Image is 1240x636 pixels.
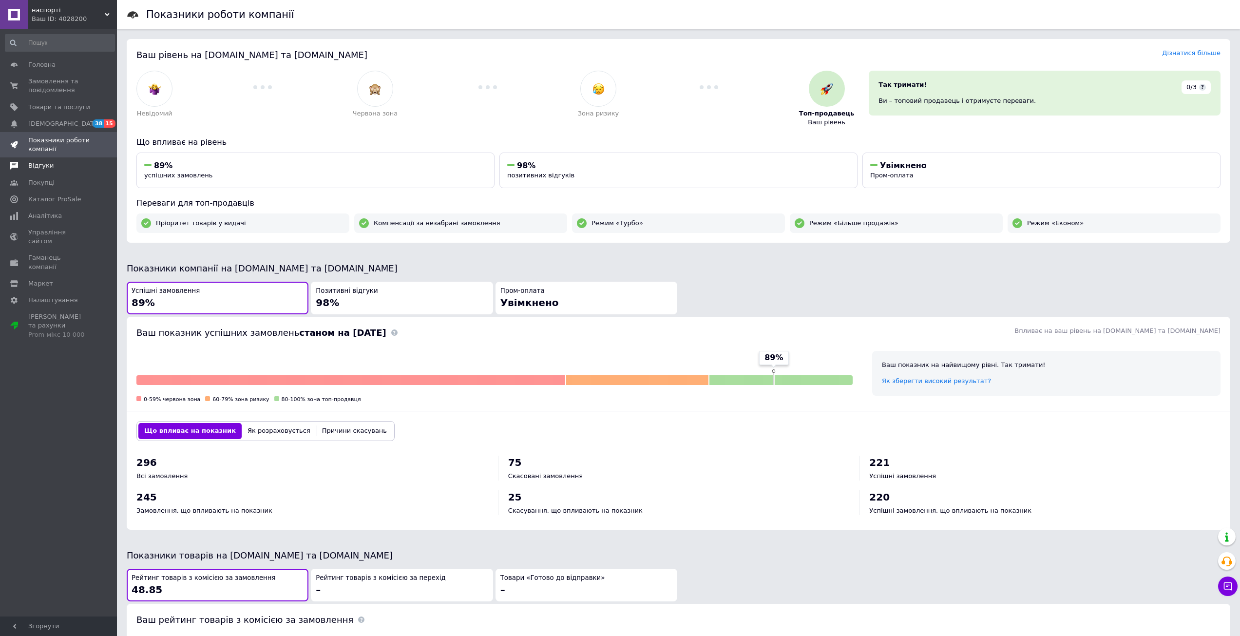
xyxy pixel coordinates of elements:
[28,60,56,69] span: Головна
[28,161,54,170] span: Відгуки
[28,178,55,187] span: Покупці
[500,297,559,308] span: Увімкнено
[316,423,393,439] button: Причини скасувань
[799,109,855,118] span: Топ-продавець
[500,574,605,583] span: Товари «Готово до відправки»
[136,457,157,468] span: 296
[878,81,927,88] span: Так тримати!
[316,574,445,583] span: Рейтинг товарів з комісією за перехід
[499,153,858,188] button: 98%позитивних відгуків
[28,119,100,128] span: [DEMOGRAPHIC_DATA]
[28,77,90,95] span: Замовлення та повідомлення
[374,219,500,228] span: Компенсації за незабрані замовлення
[507,172,574,179] span: позитивних відгуків
[592,83,605,95] img: :disappointed_relieved:
[496,569,677,601] button: Товари «Готово до відправки»–
[880,161,927,170] span: Увімкнено
[136,472,188,480] span: Всі замовлення
[28,136,90,154] span: Показники роботи компанії
[311,569,493,601] button: Рейтинг товарів з комісією за перехід–
[353,109,398,118] span: Червона зона
[809,219,898,228] span: Режим «Більше продажів»
[508,457,522,468] span: 75
[32,6,105,15] span: наспорті
[132,584,162,596] span: 48.85
[242,423,316,439] button: Як розраховується
[282,396,361,403] span: 80-100% зона топ-продавця
[1014,327,1221,334] span: Впливає на ваш рівень на [DOMAIN_NAME] та [DOMAIN_NAME]
[127,569,308,601] button: Рейтинг товарів з комісією за замовлення48.85
[316,287,378,296] span: Позитивні відгуки
[137,109,172,118] span: Невідомий
[136,137,227,147] span: Що впливає на рівень
[508,472,583,480] span: Скасовані замовлення
[1218,577,1238,596] button: Чат з покупцем
[591,219,643,228] span: Режим «Турбо»
[500,287,545,296] span: Пром-оплата
[144,396,200,403] span: 0-59% червона зона
[869,491,890,503] span: 220
[316,297,339,308] span: 98%
[316,584,321,596] span: –
[820,83,833,95] img: :rocket:
[28,253,90,271] span: Гаманець компанії
[1027,219,1084,228] span: Режим «Економ»
[136,328,386,338] span: Ваш показник успішних замовлень
[28,212,62,220] span: Аналітика
[882,377,991,385] a: Як зберегти високий результат?
[132,297,155,308] span: 89%
[32,15,117,23] div: Ваш ID: 4028200
[508,491,522,503] span: 25
[496,282,677,314] button: Пром-оплатаУвімкнено
[870,172,914,179] span: Пром-оплата
[299,328,386,338] b: станом на [DATE]
[1199,84,1206,91] span: ?
[882,361,1211,369] div: Ваш показник на найвищому рівні. Так тримати!
[508,507,643,514] span: Скасування, що впливають на показник
[144,172,212,179] span: успішних замовлень
[132,574,276,583] span: Рейтинг товарів з комісією за замовлення
[1182,80,1211,94] div: 0/3
[149,83,161,95] img: :woman-shrugging:
[764,352,783,363] span: 89%
[138,423,242,439] button: Що впливає на показник
[878,96,1211,105] div: Ви – топовий продавець і отримуєте переваги.
[28,228,90,246] span: Управління сайтом
[28,279,53,288] span: Маркет
[500,584,505,596] span: –
[28,296,78,305] span: Налаштування
[136,50,367,60] span: Ваш рівень на [DOMAIN_NAME] та [DOMAIN_NAME]
[136,153,495,188] button: 89%успішних замовлень
[136,198,254,208] span: Переваги для топ-продавців
[127,550,393,560] span: Показники товарів на [DOMAIN_NAME] та [DOMAIN_NAME]
[132,287,200,296] span: Успішні замовлення
[212,396,269,403] span: 60-79% зона ризику
[808,118,845,127] span: Ваш рівень
[136,615,353,625] span: Ваш рейтинг товарів з комісією за замовлення
[28,195,81,204] span: Каталог ProSale
[28,330,90,339] div: Prom мікс 10 000
[578,109,619,118] span: Зона ризику
[869,472,936,480] span: Успішні замовлення
[28,103,90,112] span: Товари та послуги
[1162,49,1221,57] a: Дізнатися більше
[146,9,294,20] h1: Показники роботи компанії
[154,161,172,170] span: 89%
[869,507,1031,514] span: Успішні замовлення, що впливають на показник
[862,153,1221,188] button: УвімкненоПром-оплата
[136,491,157,503] span: 245
[369,83,381,95] img: :see_no_evil:
[136,507,272,514] span: Замовлення, що впливають на показник
[311,282,493,314] button: Позитивні відгуки98%
[104,119,115,128] span: 15
[127,263,398,273] span: Показники компанії на [DOMAIN_NAME] та [DOMAIN_NAME]
[93,119,104,128] span: 38
[869,457,890,468] span: 221
[517,161,535,170] span: 98%
[127,282,308,314] button: Успішні замовлення89%
[28,312,90,339] span: [PERSON_NAME] та рахунки
[5,34,115,52] input: Пошук
[156,219,246,228] span: Пріоритет товарів у видачі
